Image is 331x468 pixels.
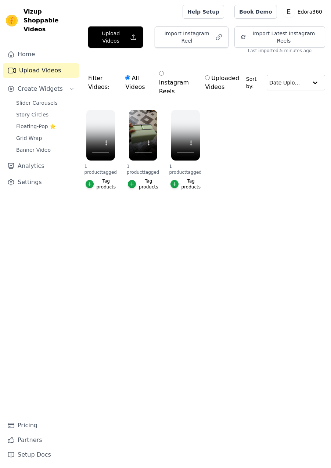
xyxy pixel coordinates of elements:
button: Create Widgets [3,82,79,96]
button: Tag products [128,178,158,190]
button: Tag products [170,178,201,190]
p: Edora360 [295,5,325,18]
a: Help Setup [183,5,224,19]
input: Uploaded Videos [205,75,210,80]
span: Vizup Shoppable Videos [24,7,76,34]
button: E Edora360 [283,5,325,18]
a: Slider Carousels [12,98,79,108]
div: Tag products [139,178,158,190]
span: Slider Carousels [16,99,58,107]
text: E [287,8,291,15]
input: All Videos [125,75,130,80]
div: Tag products [97,178,116,190]
label: Instagram Reels [159,69,195,96]
label: Uploaded Videos [205,73,242,92]
div: 1 product tagged [171,163,200,175]
a: Banner Video [12,145,79,155]
a: Story Circles [12,109,79,120]
span: Last imported: 5 minutes ago [248,48,312,54]
div: Sort by: [246,75,325,90]
a: Grid Wrap [12,133,79,143]
div: Tag products [181,178,201,190]
span: Grid Wrap [16,134,42,142]
button: Tag products [86,178,116,190]
span: Floating-Pop ⭐ [16,123,56,130]
div: 1 product tagged [129,163,158,175]
label: All Videos [125,73,149,92]
img: Vizup [6,15,18,26]
a: Setup Docs [3,447,79,462]
a: Home [3,47,79,62]
a: Upload Videos [3,63,79,78]
a: Partners [3,433,79,447]
div: Filter Videos: [88,65,246,100]
span: Story Circles [16,111,48,118]
button: Upload Videos [88,26,143,48]
a: Analytics [3,159,79,173]
input: Instagram Reels [159,71,164,76]
span: Create Widgets [18,84,63,93]
a: Pricing [3,418,79,433]
div: 1 product tagged [86,163,115,175]
button: Import Instagram Reel [155,26,228,48]
a: Settings [3,175,79,190]
button: Import Latest Instagram Reels [234,26,325,48]
span: Banner Video [16,146,51,154]
a: Floating-Pop ⭐ [12,121,79,132]
a: Book Demo [234,5,277,19]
